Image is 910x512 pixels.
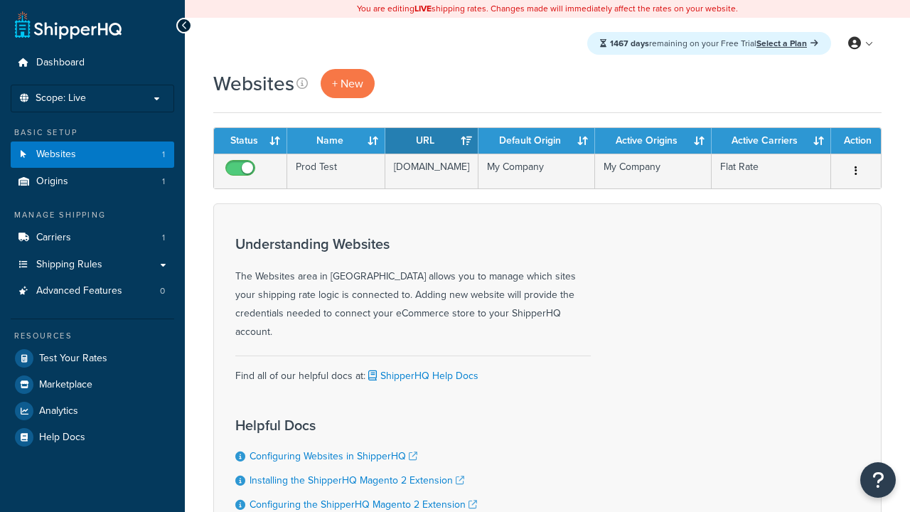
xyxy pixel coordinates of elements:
span: + New [332,75,363,92]
span: Scope: Live [36,92,86,105]
h1: Websites [213,70,294,97]
a: Websites 1 [11,142,174,168]
a: Help Docs [11,425,174,450]
a: Shipping Rules [11,252,174,278]
a: Dashboard [11,50,174,76]
th: Default Origin: activate to sort column ascending [478,128,595,154]
h3: Understanding Websites [235,236,591,252]
th: Action [831,128,881,154]
th: Name: activate to sort column ascending [287,128,385,154]
span: Advanced Features [36,285,122,297]
span: 1 [162,149,165,161]
span: Origins [36,176,68,188]
span: Analytics [39,405,78,417]
span: 1 [162,232,165,244]
span: Test Your Rates [39,353,107,365]
span: 0 [160,285,165,297]
a: Analytics [11,398,174,424]
a: + New [321,69,375,98]
th: Active Origins: activate to sort column ascending [595,128,712,154]
a: Select a Plan [756,37,818,50]
li: Advanced Features [11,278,174,304]
th: Active Carriers: activate to sort column ascending [712,128,831,154]
a: Advanced Features 0 [11,278,174,304]
span: Shipping Rules [36,259,102,271]
th: Status: activate to sort column ascending [214,128,287,154]
td: My Company [478,154,595,188]
span: Websites [36,149,76,161]
a: Test Your Rates [11,346,174,371]
span: Carriers [36,232,71,244]
a: Installing the ShipperHQ Magento 2 Extension [250,473,464,488]
li: Origins [11,169,174,195]
b: LIVE [414,2,432,15]
td: Prod Test [287,154,385,188]
a: ShipperHQ Home [15,11,122,39]
span: 1 [162,176,165,188]
a: Configuring Websites in ShipperHQ [250,449,417,464]
div: Basic Setup [11,127,174,139]
th: URL: activate to sort column ascending [385,128,478,154]
div: Find all of our helpful docs at: [235,356,591,385]
li: Websites [11,142,174,168]
button: Open Resource Center [860,462,896,498]
a: Origins 1 [11,169,174,195]
span: Marketplace [39,379,92,391]
td: My Company [595,154,712,188]
strong: 1467 days [610,37,649,50]
div: Manage Shipping [11,209,174,221]
a: ShipperHQ Help Docs [365,368,478,383]
h3: Helpful Docs [235,417,491,433]
div: Resources [11,330,174,342]
span: Help Docs [39,432,85,444]
span: Dashboard [36,57,85,69]
li: Carriers [11,225,174,251]
a: Carriers 1 [11,225,174,251]
div: remaining on your Free Trial [587,32,831,55]
td: [DOMAIN_NAME] [385,154,478,188]
div: The Websites area in [GEOGRAPHIC_DATA] allows you to manage which sites your shipping rate logic ... [235,236,591,341]
a: Marketplace [11,372,174,398]
td: Flat Rate [712,154,831,188]
a: Configuring the ShipperHQ Magento 2 Extension [250,497,477,512]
